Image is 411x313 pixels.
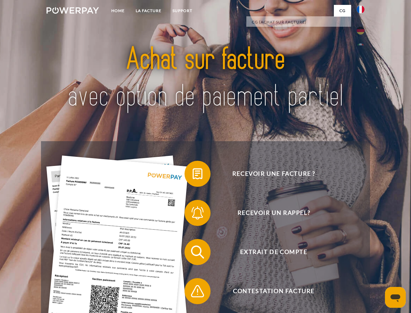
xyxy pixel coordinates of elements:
[106,5,130,17] a: Home
[246,16,351,28] a: CG (achat sur facture)
[62,31,349,125] img: title-powerpay_fr.svg
[185,200,354,226] button: Recevoir un rappel?
[189,283,206,299] img: qb_warning.svg
[185,278,354,304] button: Contestation Facture
[357,6,364,13] img: fr
[357,27,364,35] img: de
[189,205,206,221] img: qb_bell.svg
[194,161,353,187] span: Recevoir une facture ?
[357,43,364,51] img: it
[334,5,351,17] a: CG
[189,244,206,260] img: qb_search.svg
[47,7,99,14] img: logo-powerpay-white.svg
[130,5,167,17] a: LA FACTURE
[194,200,353,226] span: Recevoir un rappel?
[185,239,354,265] button: Extrait de compte
[194,278,353,304] span: Contestation Facture
[189,166,206,182] img: qb_bill.svg
[385,287,406,308] iframe: Button to launch messaging window
[194,239,353,265] span: Extrait de compte
[185,161,354,187] button: Recevoir une facture ?
[167,5,198,17] a: Support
